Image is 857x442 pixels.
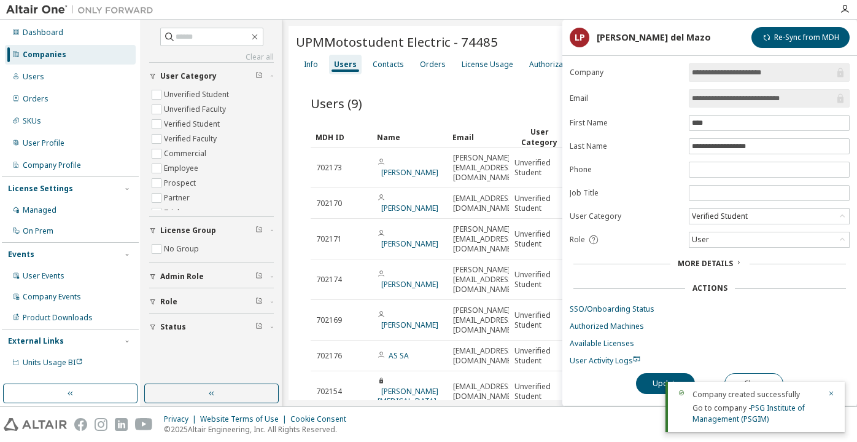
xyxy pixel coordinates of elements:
[678,258,733,269] span: More Details
[164,242,201,256] label: No Group
[23,50,66,60] div: Companies
[160,71,217,81] span: User Category
[164,176,198,191] label: Prospect
[23,94,48,104] div: Orders
[4,418,67,431] img: altair_logo.svg
[164,132,219,146] label: Verified Faculty
[290,414,354,424] div: Cookie Consent
[570,188,681,198] label: Job Title
[514,229,565,249] span: Unverified Student
[23,313,93,323] div: Product Downloads
[381,167,438,178] a: [PERSON_NAME]
[149,288,274,315] button: Role
[570,68,681,77] label: Company
[453,194,515,213] span: [EMAIL_ADDRESS][DOMAIN_NAME]
[462,60,513,69] div: License Usage
[420,60,446,69] div: Orders
[149,314,274,341] button: Status
[23,138,64,148] div: User Profile
[164,414,200,424] div: Privacy
[23,357,83,368] span: Units Usage BI
[689,232,849,247] div: User
[255,226,263,235] span: Clear filter
[200,414,290,424] div: Website Terms of Use
[23,226,53,236] div: On Prem
[149,263,274,290] button: Admin Role
[373,60,404,69] div: Contacts
[23,28,63,37] div: Dashboard
[570,304,850,314] a: SSO/Onboarding Status
[316,315,342,325] span: 702169
[149,217,274,244] button: License Group
[514,382,565,401] span: Unverified Student
[570,322,850,331] a: Authorized Machines
[751,27,850,48] button: Re-Sync from MDH
[514,310,565,330] span: Unverified Student
[23,72,44,82] div: Users
[453,153,515,183] span: [PERSON_NAME][EMAIL_ADDRESS][DOMAIN_NAME]
[296,33,498,50] span: UPMMotostudent Electric - 74485
[570,235,585,245] span: Role
[135,418,153,431] img: youtube.svg
[529,60,581,69] div: Authorizations
[381,203,438,213] a: [PERSON_NAME]
[115,418,128,431] img: linkedin.svg
[570,28,589,47] div: LP
[316,234,342,244] span: 702171
[164,102,228,117] label: Unverified Faculty
[381,239,438,249] a: [PERSON_NAME]
[692,403,805,424] span: Go to company -
[23,160,81,170] div: Company Profile
[689,209,849,224] div: Verified Student
[690,233,711,247] div: User
[164,87,231,102] label: Unverified Student
[316,163,342,173] span: 702173
[636,373,695,394] button: Update
[453,382,515,401] span: [EMAIL_ADDRESS][DOMAIN_NAME]
[514,194,565,213] span: Unverified Student
[453,265,515,294] span: [PERSON_NAME][EMAIL_ADDRESS][DOMAIN_NAME]
[316,275,342,285] span: 702174
[6,4,160,16] img: Altair One
[514,346,565,366] span: Unverified Student
[334,60,357,69] div: Users
[690,210,750,223] div: Verified Student
[316,387,342,397] span: 702154
[255,71,263,81] span: Clear filter
[692,283,727,293] div: Actions
[164,205,182,220] label: Trial
[8,336,64,346] div: External Links
[23,205,56,215] div: Managed
[381,279,438,290] a: [PERSON_NAME]
[597,33,711,42] div: [PERSON_NAME] del Mazo
[311,95,362,112] span: Users (9)
[381,320,438,330] a: [PERSON_NAME]
[255,272,263,282] span: Clear filter
[453,224,515,254] span: [PERSON_NAME][EMAIL_ADDRESS][DOMAIN_NAME]
[570,211,681,221] label: User Category
[255,297,263,307] span: Clear filter
[724,373,783,394] button: Close
[164,117,222,132] label: Verified Student
[570,355,640,366] span: User Activity Logs
[149,63,274,90] button: User Category
[23,271,64,281] div: User Events
[304,60,318,69] div: Info
[160,297,177,307] span: Role
[692,403,805,424] a: PSG Institute of Management (PSGIM)
[8,184,73,194] div: License Settings
[316,351,342,361] span: 702176
[23,116,41,126] div: SKUs
[8,250,34,259] div: Events
[570,118,681,128] label: First Name
[570,339,850,349] a: Available Licenses
[514,127,565,148] div: User Category
[255,322,263,332] span: Clear filter
[514,270,565,290] span: Unverified Student
[389,350,409,361] a: AS SA
[23,292,81,302] div: Company Events
[164,191,192,205] label: Partner
[74,418,87,431] img: facebook.svg
[316,127,367,147] div: MDH ID
[95,418,107,431] img: instagram.svg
